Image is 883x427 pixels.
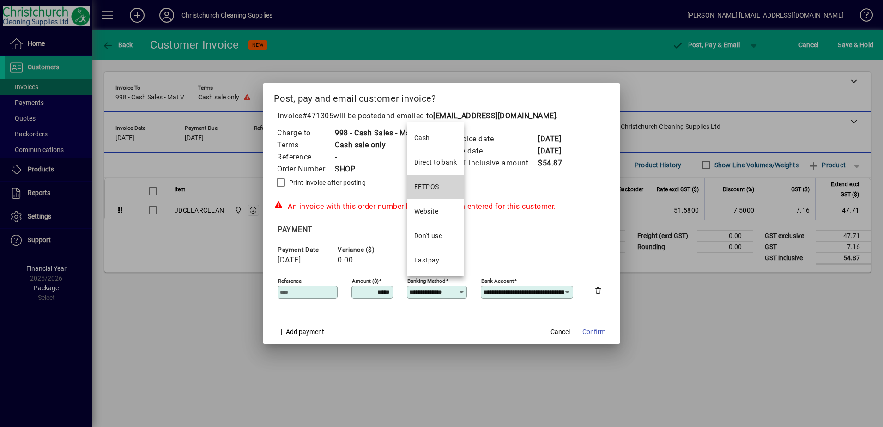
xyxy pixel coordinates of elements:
[407,175,464,199] mat-option: EFTPOS
[334,139,420,151] td: Cash sale only
[414,207,438,216] div: Website
[334,163,420,175] td: SHOP
[579,323,609,340] button: Confirm
[407,278,446,284] mat-label: Banking method
[352,278,379,284] mat-label: Amount ($)
[451,145,538,157] td: Due date
[381,111,556,120] span: and emailed to
[407,150,464,175] mat-option: Direct to bank
[433,111,556,120] b: [EMAIL_ADDRESS][DOMAIN_NAME]
[334,127,420,139] td: 998 - Cash Sales - Mat V
[407,224,464,248] mat-option: Don't use
[407,126,464,150] mat-option: Cash
[338,256,353,264] span: 0.00
[414,231,442,241] div: Don't use
[538,145,575,157] td: [DATE]
[414,256,439,265] div: Fastpay
[277,139,334,151] td: Terms
[287,178,366,187] label: Print invoice after posting
[451,133,538,145] td: Invoice date
[414,158,457,167] div: Direct to bank
[274,110,609,122] p: Invoice will be posted .
[538,157,575,169] td: $54.87
[274,201,609,212] div: An invoice with this order number has already been entered for this customer.
[550,327,570,337] span: Cancel
[414,133,430,143] div: Cash
[277,127,334,139] td: Charge to
[263,83,620,110] h2: Post, pay and email customer invoice?
[277,151,334,163] td: Reference
[451,157,538,169] td: GST inclusive amount
[286,328,324,335] span: Add payment
[278,256,301,264] span: [DATE]
[538,133,575,145] td: [DATE]
[274,323,328,340] button: Add payment
[278,246,333,253] span: Payment date
[582,327,605,337] span: Confirm
[278,278,302,284] mat-label: Reference
[338,246,393,253] span: Variance ($)
[407,248,464,273] mat-option: Fastpay
[302,111,334,120] span: #471305
[277,163,334,175] td: Order Number
[414,182,439,192] div: EFTPOS
[334,151,420,163] td: -
[407,199,464,224] mat-option: Website
[545,323,575,340] button: Cancel
[278,225,313,234] span: Payment
[481,278,514,284] mat-label: Bank Account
